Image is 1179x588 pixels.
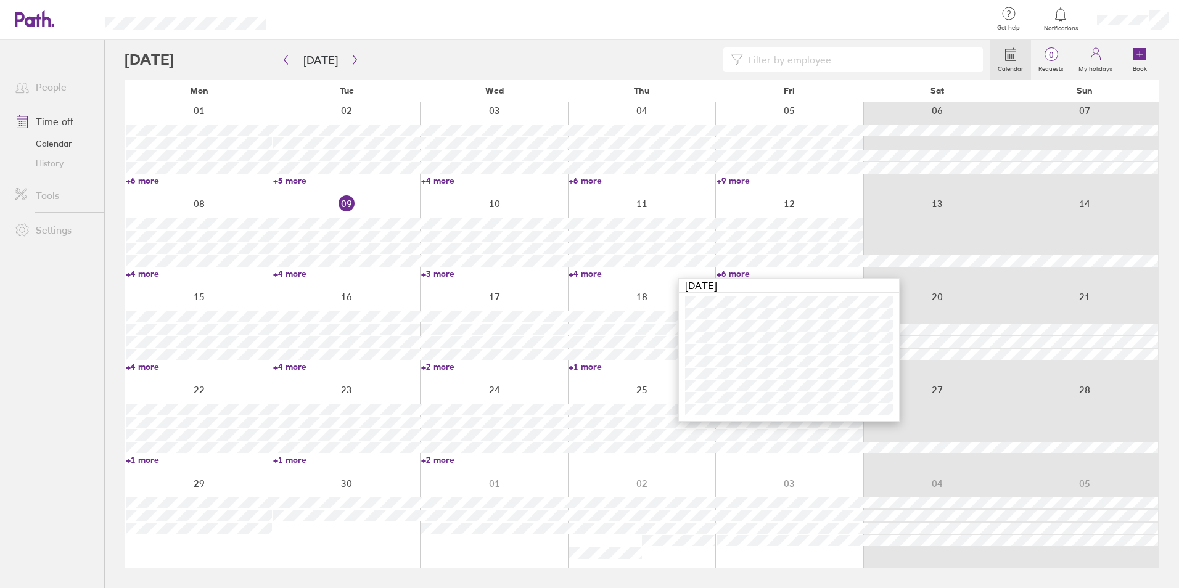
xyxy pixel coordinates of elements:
span: Tue [340,86,354,96]
a: +4 more [421,175,567,186]
a: +2 more [421,361,567,372]
span: Fri [784,86,795,96]
button: [DATE] [294,50,348,70]
span: Mon [190,86,208,96]
a: +4 more [126,268,272,279]
a: Settings [5,218,104,242]
a: +9 more [717,175,863,186]
label: My holidays [1071,62,1120,73]
a: +1 more [569,361,715,372]
a: Time off [5,109,104,134]
a: +1 more [273,454,419,465]
span: Notifications [1041,25,1081,32]
span: Sun [1077,86,1093,96]
span: Wed [485,86,504,96]
a: +4 more [273,268,419,279]
a: Book [1120,40,1159,80]
a: 0Requests [1031,40,1071,80]
a: Calendar [5,134,104,153]
a: +6 more [569,175,715,186]
a: +4 more [126,361,272,372]
span: 0 [1031,50,1071,60]
label: Book [1125,62,1154,73]
a: +3 more [421,268,567,279]
a: +6 more [717,268,863,279]
a: Tools [5,183,104,208]
a: +6 more [126,175,272,186]
a: +4 more [569,268,715,279]
a: +5 more [273,175,419,186]
a: Calendar [990,40,1031,80]
a: +4 more [273,361,419,372]
span: Thu [634,86,649,96]
label: Requests [1031,62,1071,73]
a: +1 more [126,454,272,465]
label: Calendar [990,62,1031,73]
div: [DATE] [679,279,899,293]
a: +2 more [421,454,567,465]
a: People [5,75,104,99]
a: Notifications [1041,6,1081,32]
input: Filter by employee [743,48,976,71]
span: Sat [930,86,944,96]
a: History [5,153,104,173]
a: My holidays [1071,40,1120,80]
span: Get help [988,24,1029,31]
